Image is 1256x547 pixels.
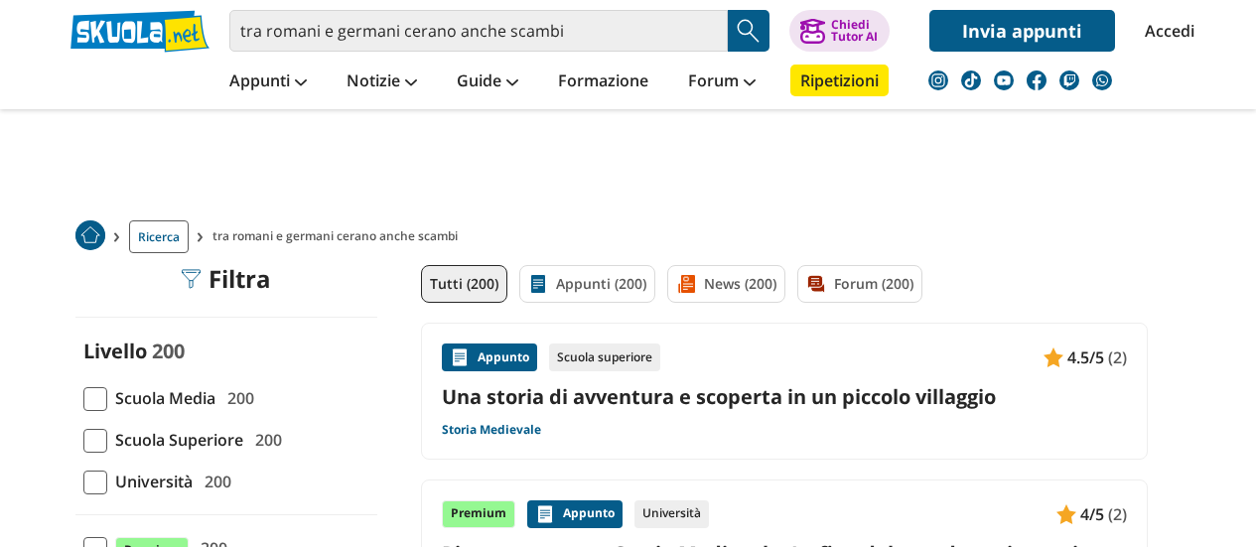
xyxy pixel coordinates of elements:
[535,504,555,524] img: Appunti contenuto
[789,10,890,52] button: ChiediTutor AI
[442,500,515,528] div: Premium
[734,16,764,46] img: Cerca appunti, riassunti o versioni
[831,19,878,43] div: Chiedi Tutor AI
[929,10,1115,52] a: Invia appunti
[247,427,282,453] span: 200
[1108,344,1127,370] span: (2)
[1145,10,1186,52] a: Accedi
[1027,70,1047,90] img: facebook
[421,265,507,303] a: Tutti (200)
[229,10,728,52] input: Cerca appunti, riassunti o versioni
[527,500,623,528] div: Appunto
[797,265,922,303] a: Forum (200)
[928,70,948,90] img: instagram
[1059,70,1079,90] img: twitch
[197,469,231,494] span: 200
[107,427,243,453] span: Scuola Superiore
[528,274,548,294] img: Appunti filtro contenuto
[1056,504,1076,524] img: Appunti contenuto
[1080,501,1104,527] span: 4/5
[667,265,785,303] a: News (200)
[790,65,889,96] a: Ripetizioni
[553,65,653,100] a: Formazione
[961,70,981,90] img: tiktok
[442,343,537,371] div: Appunto
[994,70,1014,90] img: youtube
[181,265,271,293] div: Filtra
[75,220,105,250] img: Home
[450,347,470,367] img: Appunti contenuto
[129,220,189,253] a: Ricerca
[442,422,541,438] a: Storia Medievale
[442,383,1127,410] a: Una storia di avventura e scoperta in un piccolo villaggio
[676,274,696,294] img: News filtro contenuto
[219,385,254,411] span: 200
[107,385,215,411] span: Scuola Media
[1044,347,1063,367] img: Appunti contenuto
[452,65,523,100] a: Guide
[1092,70,1112,90] img: WhatsApp
[728,10,769,52] button: Search Button
[224,65,312,100] a: Appunti
[342,65,422,100] a: Notizie
[683,65,761,100] a: Forum
[1108,501,1127,527] span: (2)
[212,220,466,253] span: tra romani e germani cerano anche scambi
[1067,344,1104,370] span: 4.5/5
[152,338,185,364] span: 200
[806,274,826,294] img: Forum filtro contenuto
[83,338,147,364] label: Livello
[107,469,193,494] span: Università
[181,269,201,289] img: Filtra filtri mobile
[519,265,655,303] a: Appunti (200)
[634,500,709,528] div: Università
[549,343,660,371] div: Scuola superiore
[75,220,105,253] a: Home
